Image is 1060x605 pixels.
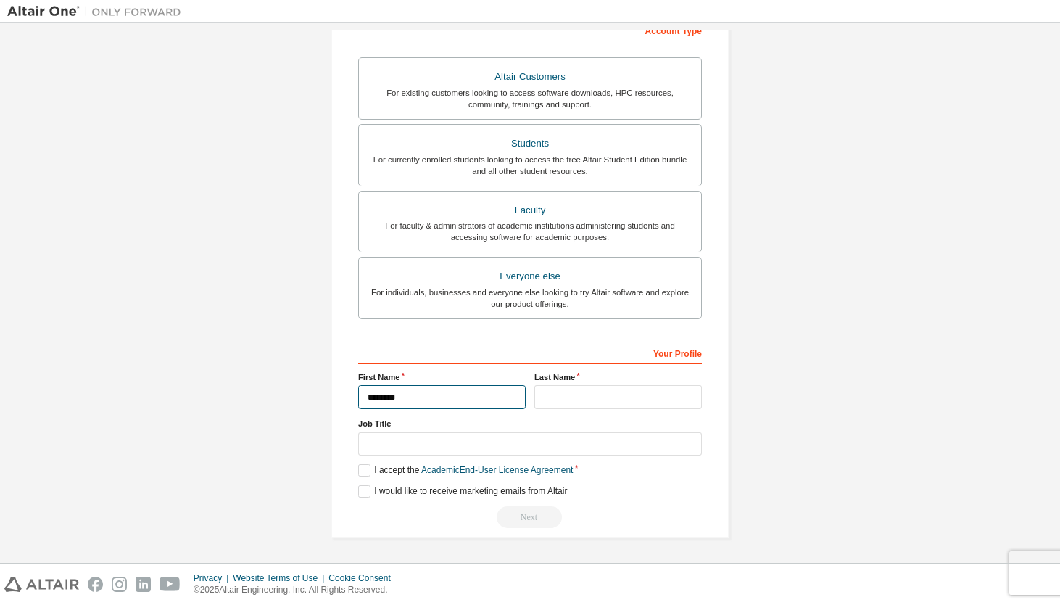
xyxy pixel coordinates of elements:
div: Website Terms of Use [233,572,328,584]
div: Privacy [194,572,233,584]
div: Faculty [368,200,692,221]
div: Account Type [358,18,702,41]
div: For existing customers looking to access software downloads, HPC resources, community, trainings ... [368,87,692,110]
label: Last Name [534,371,702,383]
div: For faculty & administrators of academic institutions administering students and accessing softwa... [368,220,692,243]
div: For currently enrolled students looking to access the free Altair Student Edition bundle and all ... [368,154,692,177]
img: Altair One [7,4,189,19]
div: Your Profile [358,341,702,364]
img: linkedin.svg [136,577,151,592]
div: Read and acccept EULA to continue [358,506,702,528]
label: Job Title [358,418,702,429]
p: © 2025 Altair Engineering, Inc. All Rights Reserved. [194,584,399,596]
div: Cookie Consent [328,572,399,584]
img: instagram.svg [112,577,127,592]
img: youtube.svg [160,577,181,592]
div: Everyone else [368,266,692,287]
img: facebook.svg [88,577,103,592]
label: I accept the [358,464,573,477]
label: First Name [358,371,526,383]
label: I would like to receive marketing emails from Altair [358,485,567,498]
img: altair_logo.svg [4,577,79,592]
div: Altair Customers [368,67,692,87]
div: Students [368,133,692,154]
div: For individuals, businesses and everyone else looking to try Altair software and explore our prod... [368,287,692,310]
a: Academic End-User License Agreement [421,465,573,475]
